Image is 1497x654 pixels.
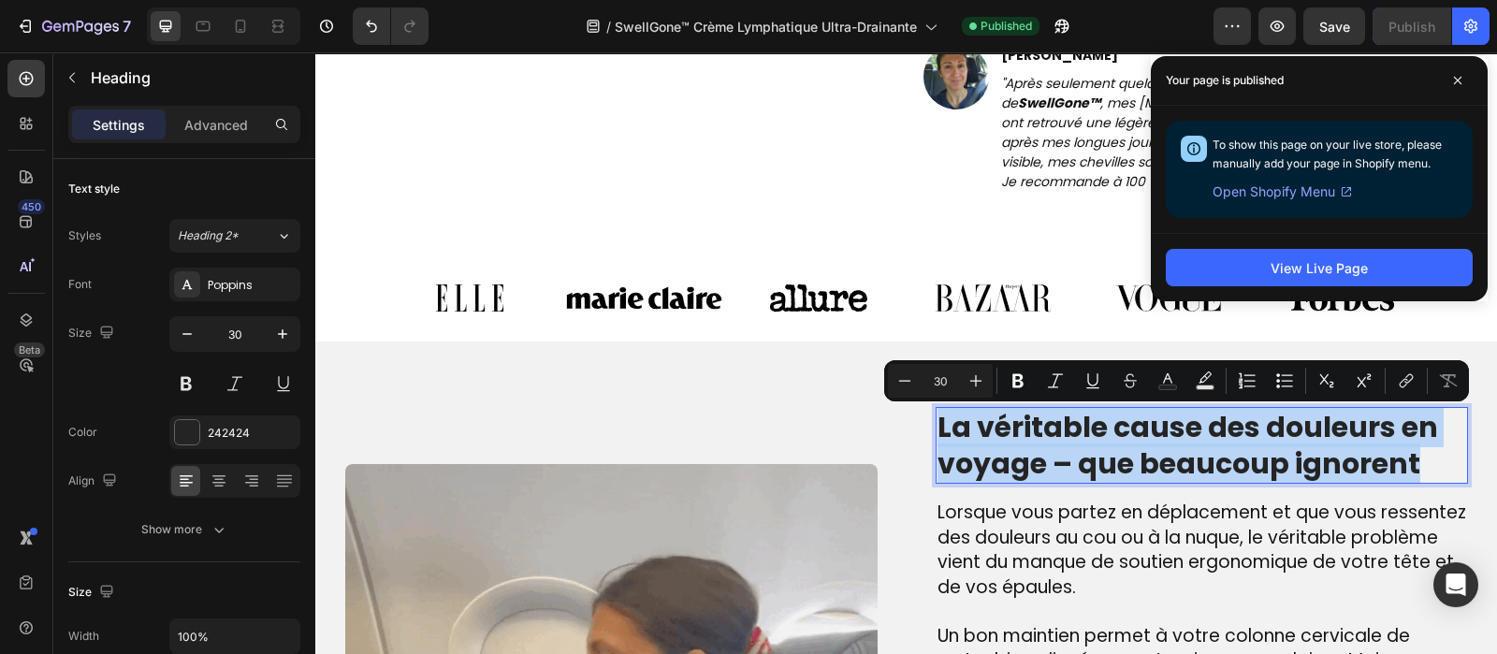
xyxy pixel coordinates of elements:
div: Beta [14,342,45,357]
button: Publish [1373,7,1451,45]
button: 7 [7,7,139,45]
button: Show more [68,513,300,546]
img: gempages_432750572815254551-2cbeeed6-194d-4cc9-b8f0-0be8b4f7b274.svg [600,217,756,274]
span: Heading 2* [178,227,239,244]
div: Editor contextual toolbar [884,360,1469,401]
img: gempages_540190890933617569-1a2a805c-d55c-4307-8336-33510e95c3b1.svg [251,217,407,274]
p: 7 [123,15,131,37]
p: Heading [91,66,293,89]
div: View Live Page [1271,258,1368,278]
h2: Rich Text Editor. Editing area: main [620,355,1153,431]
p: Your page is published [1166,71,1284,90]
div: Undo/Redo [353,7,429,45]
div: Styles [68,227,101,244]
div: 450 [18,199,45,214]
div: Align [68,469,121,494]
div: Font [68,276,92,293]
span: Open Shopify Menu [1213,181,1335,203]
div: Show more [141,520,228,539]
input: Auto [170,619,299,653]
div: Rich Text Editor. Editing area: main [684,20,1036,141]
span: To show this page on your live store, please manually add your page in Shopify menu. [1213,138,1442,170]
div: Size [68,321,118,346]
div: Size [68,580,118,605]
strong: SwellGone™ [703,41,785,60]
p: Settings [93,115,145,135]
div: 242424 [208,425,296,442]
p: Advanced [184,115,248,135]
div: Color [68,424,97,441]
span: Published [981,18,1032,35]
span: / [606,17,611,36]
div: Publish [1388,17,1435,36]
span: Lorsque vous partez en déplacement et que vous ressentez des douleurs au cou ou à la nuque, le vé... [622,447,1151,547]
button: View Live Page [1166,249,1473,286]
i: "Après seulement quelques applications de , mes [MEDICAL_DATA] et gonflées ont retrouvé une légèr... [686,22,1026,138]
div: Open Intercom Messenger [1433,562,1478,607]
iframe: Design area [315,52,1497,654]
img: gempages_540190890933617569-666020d7-0c21-4a01-9ae6-a72b9bd9ba59.svg [950,217,1106,274]
div: Text style [68,181,120,197]
span: Save [1319,19,1350,35]
div: Poppins [208,277,296,294]
button: Save [1303,7,1365,45]
p: La véritable cause des douleurs en voyage – que beaucoup ignorent [622,356,1151,429]
img: gempages_540190890933617569-48a393bd-2c88-4fe2-a863-1cdda9c29eda.svg [426,217,582,274]
img: gempages_540190890933617569-737d0a00-37d1-4922-bfc8-344268e18f36.svg [77,217,233,274]
div: Width [68,628,99,645]
button: Heading 2* [169,219,300,253]
img: gempages_540190890933617569-5063f220-d307-44a8-9a89-09895af8bd98.svg [775,217,931,274]
span: SwellGone™ Crème Lymphatique Ultra-Drainante [615,17,917,36]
